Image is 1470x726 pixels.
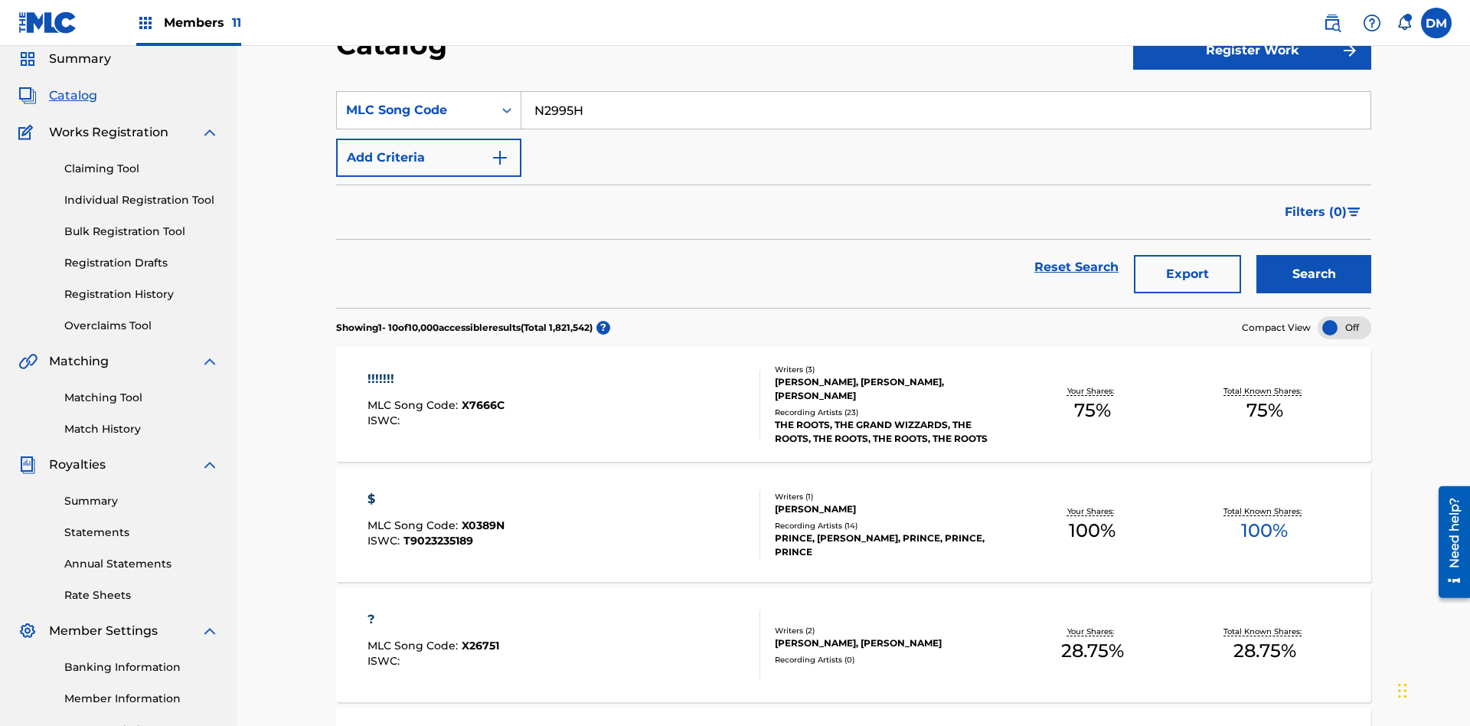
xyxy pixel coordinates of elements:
[596,321,610,335] span: ?
[367,398,462,412] span: MLC Song Code :
[775,407,1006,418] div: Recording Artists ( 23 )
[367,490,505,509] div: $
[775,418,1006,446] div: THE ROOTS, THE GRAND WIZZARDS, THE ROOTS, THE ROOTS, THE ROOTS, THE ROOTS
[1323,14,1341,32] img: search
[64,493,219,509] a: Summary
[491,149,509,167] img: 9d2ae6d4665cec9f34b9.svg
[1347,208,1361,217] img: filter
[49,87,97,105] span: Catalog
[64,587,219,603] a: Rate Sheets
[775,375,1006,403] div: [PERSON_NAME], [PERSON_NAME], [PERSON_NAME]
[775,491,1006,502] div: Writers ( 1 )
[1074,397,1111,424] span: 75 %
[64,192,219,208] a: Individual Registration Tool
[49,456,106,474] span: Royalties
[18,352,38,371] img: Matching
[367,518,462,532] span: MLC Song Code :
[201,622,219,640] img: expand
[1285,203,1347,221] span: Filters ( 0 )
[136,14,155,32] img: Top Rightsholders
[1061,637,1124,665] span: 28.75 %
[1067,626,1118,637] p: Your Shares:
[18,87,37,105] img: Catalog
[64,224,219,240] a: Bulk Registration Tool
[775,520,1006,531] div: Recording Artists ( 14 )
[1242,321,1311,335] span: Compact View
[64,318,219,334] a: Overclaims Tool
[336,587,1371,702] a: ?MLC Song Code:X26751ISWC:Writers (2)[PERSON_NAME], [PERSON_NAME]Recording Artists (0)Your Shares...
[403,534,473,548] span: T9023235189
[336,321,593,335] p: Showing 1 - 10 of 10,000 accessible results (Total 1,821,542 )
[336,91,1371,308] form: Search Form
[49,50,111,68] span: Summary
[1069,517,1116,544] span: 100 %
[1363,14,1381,32] img: help
[367,414,403,427] span: ISWC :
[49,352,109,371] span: Matching
[1357,8,1387,38] div: Help
[1223,626,1305,637] p: Total Known Shares:
[775,502,1006,516] div: [PERSON_NAME]
[1067,505,1118,517] p: Your Shares:
[1317,8,1347,38] a: Public Search
[775,636,1006,650] div: [PERSON_NAME], [PERSON_NAME]
[1341,41,1359,60] img: f7272a7cc735f4ea7f67.svg
[775,654,1006,665] div: Recording Artists ( 0 )
[201,456,219,474] img: expand
[367,370,505,388] div: !!!!!!!
[1223,385,1305,397] p: Total Known Shares:
[462,518,505,532] span: X0389N
[1427,480,1470,606] iframe: Resource Center
[64,659,219,675] a: Banking Information
[367,610,499,629] div: ?
[49,123,168,142] span: Works Registration
[336,347,1371,462] a: !!!!!!!MLC Song Code:X7666CISWC:Writers (3)[PERSON_NAME], [PERSON_NAME], [PERSON_NAME]Recording A...
[1393,652,1470,726] iframe: Chat Widget
[49,622,158,640] span: Member Settings
[1133,31,1371,70] button: Register Work
[18,50,111,68] a: SummarySummary
[1246,397,1283,424] span: 75 %
[18,456,37,474] img: Royalties
[1027,250,1126,284] a: Reset Search
[346,101,484,119] div: MLC Song Code
[336,467,1371,582] a: $MLC Song Code:X0389NISWC:T9023235189Writers (1)[PERSON_NAME]Recording Artists (14)PRINCE, [PERSO...
[1223,505,1305,517] p: Total Known Shares:
[367,639,462,652] span: MLC Song Code :
[1256,255,1371,293] button: Search
[64,421,219,437] a: Match History
[64,556,219,572] a: Annual Statements
[1134,255,1241,293] button: Export
[462,398,505,412] span: X7666C
[164,14,241,31] span: Members
[462,639,499,652] span: X26751
[775,364,1006,375] div: Writers ( 3 )
[775,531,1006,559] div: PRINCE, [PERSON_NAME], PRINCE, PRINCE, PRINCE
[1396,15,1412,31] div: Notifications
[232,15,241,30] span: 11
[367,534,403,548] span: ISWC :
[1067,385,1118,397] p: Your Shares:
[367,654,403,668] span: ISWC :
[64,255,219,271] a: Registration Drafts
[18,11,77,34] img: MLC Logo
[64,691,219,707] a: Member Information
[1276,193,1371,231] button: Filters (0)
[1241,517,1288,544] span: 100 %
[64,161,219,177] a: Claiming Tool
[64,525,219,541] a: Statements
[64,286,219,302] a: Registration History
[18,50,37,68] img: Summary
[201,123,219,142] img: expand
[18,622,37,640] img: Member Settings
[1233,637,1296,665] span: 28.75 %
[775,625,1006,636] div: Writers ( 2 )
[1398,668,1407,714] div: Drag
[201,352,219,371] img: expand
[1421,8,1452,38] div: User Menu
[336,139,521,177] button: Add Criteria
[64,390,219,406] a: Matching Tool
